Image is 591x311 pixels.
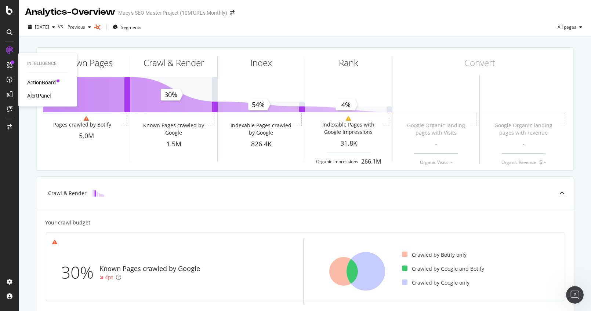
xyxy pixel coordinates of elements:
[402,279,469,286] div: Crawled by Google only
[402,251,467,259] div: Crawled by Botify only
[53,121,111,128] div: Pages crawled by Botify
[402,265,484,272] div: Crawled by Google and Botify
[65,24,85,30] span: Previous
[141,122,206,136] div: Known Pages crawled by Google
[130,139,217,149] div: 1.5M
[121,24,141,30] span: Segments
[105,274,113,281] div: 4pt
[27,79,56,86] a: ActionBoard
[58,23,65,30] span: vs
[35,24,49,30] span: 2025 Sep. 18th
[25,6,115,18] div: Analytics - Overview
[99,264,200,274] div: Known Pages crawled by Google
[48,190,87,197] div: Crawl & Render
[118,9,227,17] div: Macy's SEO Master Project (10M URL's Monthly)
[25,21,58,33] button: [DATE]
[93,190,104,197] img: block-icon
[27,92,51,99] a: AlertPanel
[555,21,585,33] button: All pages
[361,157,381,166] div: 266.1M
[45,219,90,226] div: Your crawl budget
[315,121,381,136] div: Indexable Pages with Google Impressions
[305,139,392,148] div: 31.8K
[110,21,144,33] button: Segments
[339,56,358,69] div: Rank
[230,10,235,15] div: arrow-right-arrow-left
[27,61,68,67] div: Intelligence
[218,139,305,149] div: 826.4K
[43,131,130,141] div: 5.0M
[555,24,576,30] span: All pages
[144,56,204,69] div: Crawl & Render
[228,122,294,136] div: Indexable Pages crawled by Google
[250,56,272,69] div: Index
[65,21,94,33] button: Previous
[316,158,358,165] div: Organic Impressions
[61,56,113,69] div: Known Pages
[61,260,99,285] div: 30%
[566,286,584,304] iframe: Intercom live chat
